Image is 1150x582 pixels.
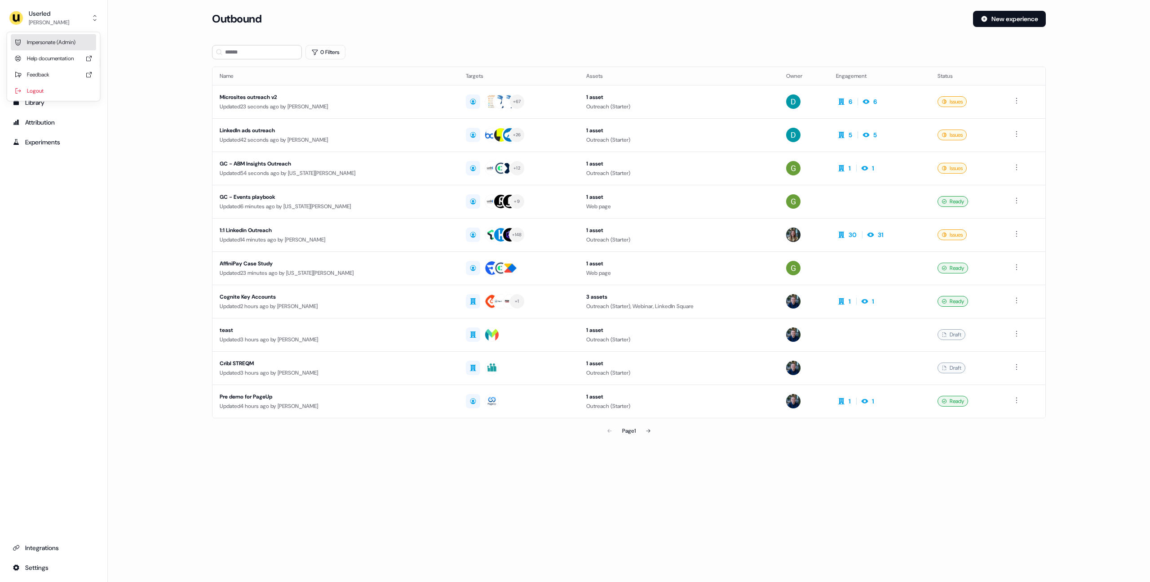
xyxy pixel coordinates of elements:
[11,34,96,50] div: Impersonate (Admin)
[11,50,96,67] div: Help documentation
[11,83,96,99] div: Logout
[11,67,96,83] div: Feedback
[7,7,100,29] button: Userled[PERSON_NAME]
[29,18,69,27] div: [PERSON_NAME]
[7,32,100,101] div: Userled[PERSON_NAME]
[29,9,69,18] div: Userled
